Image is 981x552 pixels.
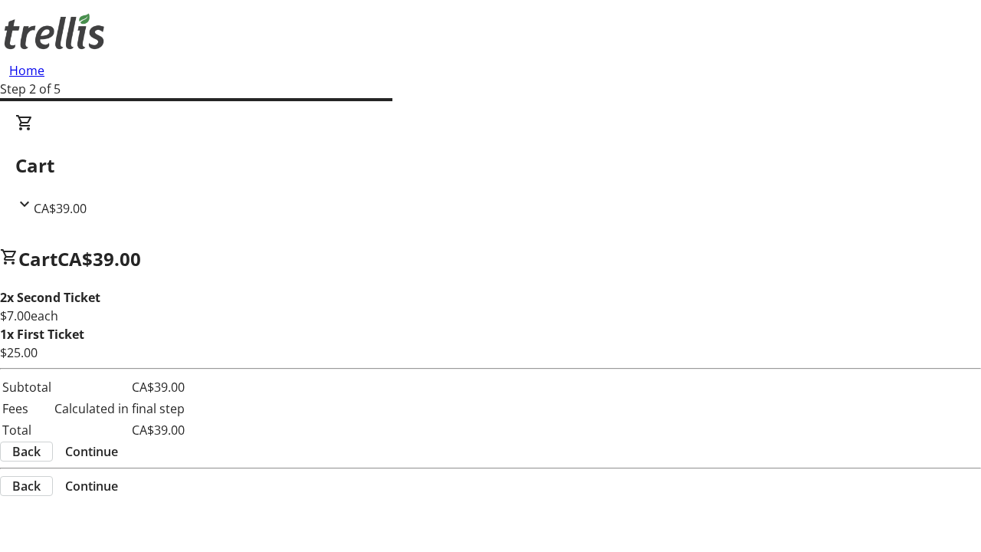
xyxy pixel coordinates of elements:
[57,246,141,271] span: CA$39.00
[54,377,185,397] td: CA$39.00
[15,113,966,218] div: CartCA$39.00
[53,442,130,461] button: Continue
[54,399,185,419] td: Calculated in final step
[34,200,87,217] span: CA$39.00
[2,399,52,419] td: Fees
[65,442,118,461] span: Continue
[65,477,118,495] span: Continue
[15,152,966,179] h2: Cart
[12,442,41,461] span: Back
[18,246,57,271] span: Cart
[54,420,185,440] td: CA$39.00
[12,477,41,495] span: Back
[2,377,52,397] td: Subtotal
[53,477,130,495] button: Continue
[2,420,52,440] td: Total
